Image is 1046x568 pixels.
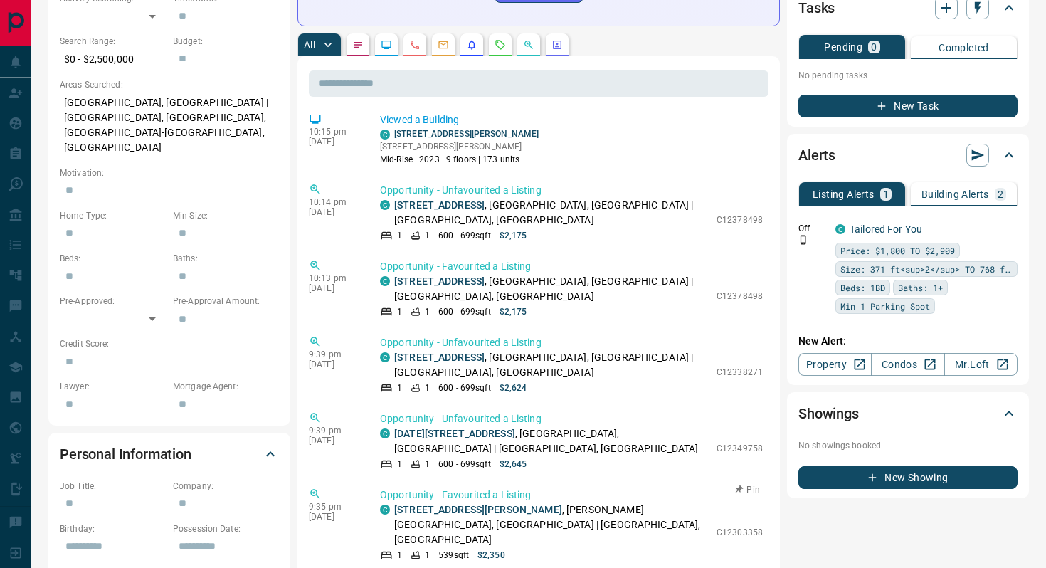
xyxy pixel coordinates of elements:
[380,276,390,286] div: condos.ca
[798,65,1018,86] p: No pending tasks
[438,549,469,562] p: 539 sqft
[380,259,763,274] p: Opportunity - Favourited a Listing
[798,353,872,376] a: Property
[944,353,1018,376] a: Mr.Loft
[380,428,390,438] div: condos.ca
[840,299,930,313] span: Min 1 Parking Spot
[173,522,279,535] p: Possession Date:
[60,209,166,222] p: Home Type:
[60,91,279,159] p: [GEOGRAPHIC_DATA], [GEOGRAPHIC_DATA] | [GEOGRAPHIC_DATA], [GEOGRAPHIC_DATA], [GEOGRAPHIC_DATA]-[G...
[495,39,506,51] svg: Requests
[173,380,279,393] p: Mortgage Agent:
[380,200,390,210] div: condos.ca
[309,512,359,522] p: [DATE]
[798,235,808,245] svg: Push Notification Only
[500,458,527,470] p: $2,645
[381,39,392,51] svg: Lead Browsing Activity
[309,273,359,283] p: 10:13 pm
[309,359,359,369] p: [DATE]
[798,95,1018,117] button: New Task
[883,189,889,199] p: 1
[717,526,763,539] p: C12303358
[304,40,315,50] p: All
[840,243,955,258] span: Price: $1,800 TO $2,909
[394,129,539,139] a: [STREET_ADDRESS][PERSON_NAME]
[394,503,709,547] p: , [PERSON_NAME][GEOGRAPHIC_DATA], [GEOGRAPHIC_DATA] | [GEOGRAPHIC_DATA], [GEOGRAPHIC_DATA]
[173,35,279,48] p: Budget:
[798,138,1018,172] div: Alerts
[309,283,359,293] p: [DATE]
[309,349,359,359] p: 9:39 pm
[394,352,485,363] a: [STREET_ADDRESS]
[60,78,279,91] p: Areas Searched:
[840,280,885,295] span: Beds: 1BD
[173,209,279,222] p: Min Size:
[60,48,166,71] p: $0 - $2,500,000
[500,382,527,394] p: $2,624
[397,305,402,318] p: 1
[60,252,166,265] p: Beds:
[425,229,430,242] p: 1
[850,223,922,235] a: Tailored For You
[309,127,359,137] p: 10:15 pm
[60,295,166,307] p: Pre-Approved:
[394,199,485,211] a: [STREET_ADDRESS]
[939,43,989,53] p: Completed
[60,380,166,393] p: Lawyer:
[309,502,359,512] p: 9:35 pm
[309,207,359,217] p: [DATE]
[551,39,563,51] svg: Agent Actions
[798,396,1018,431] div: Showings
[397,458,402,470] p: 1
[871,353,944,376] a: Condos
[798,439,1018,452] p: No showings booked
[397,382,402,394] p: 1
[60,337,279,350] p: Credit Score:
[898,280,943,295] span: Baths: 1+
[466,39,477,51] svg: Listing Alerts
[394,426,709,456] p: , [GEOGRAPHIC_DATA], [GEOGRAPHIC_DATA] | [GEOGRAPHIC_DATA], [GEOGRAPHIC_DATA]
[394,350,709,380] p: , [GEOGRAPHIC_DATA], [GEOGRAPHIC_DATA] | [GEOGRAPHIC_DATA], [GEOGRAPHIC_DATA]
[523,39,534,51] svg: Opportunities
[835,224,845,234] div: condos.ca
[397,549,402,562] p: 1
[500,229,527,242] p: $2,175
[798,402,859,425] h2: Showings
[425,458,430,470] p: 1
[394,504,562,515] a: [STREET_ADDRESS][PERSON_NAME]
[380,140,539,153] p: [STREET_ADDRESS][PERSON_NAME]
[60,167,279,179] p: Motivation:
[798,334,1018,349] p: New Alert:
[425,549,430,562] p: 1
[717,290,763,303] p: C12378498
[717,366,763,379] p: C12338271
[380,130,390,140] div: condos.ca
[60,35,166,48] p: Search Range:
[438,229,490,242] p: 600 - 699 sqft
[798,222,827,235] p: Off
[438,382,490,394] p: 600 - 699 sqft
[717,442,763,455] p: C12349758
[380,153,539,166] p: Mid-Rise | 2023 | 9 floors | 173 units
[824,42,862,52] p: Pending
[380,352,390,362] div: condos.ca
[380,183,763,198] p: Opportunity - Unfavourited a Listing
[380,335,763,350] p: Opportunity - Unfavourited a Listing
[380,505,390,515] div: condos.ca
[394,275,485,287] a: [STREET_ADDRESS]
[813,189,875,199] p: Listing Alerts
[60,443,191,466] h2: Personal Information
[438,39,449,51] svg: Emails
[871,42,877,52] p: 0
[500,305,527,318] p: $2,175
[173,252,279,265] p: Baths:
[380,112,763,127] p: Viewed a Building
[798,466,1018,489] button: New Showing
[309,436,359,446] p: [DATE]
[438,305,490,318] p: 600 - 699 sqft
[352,39,364,51] svg: Notes
[727,483,768,496] button: Pin
[173,480,279,493] p: Company:
[438,458,490,470] p: 600 - 699 sqft
[425,382,430,394] p: 1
